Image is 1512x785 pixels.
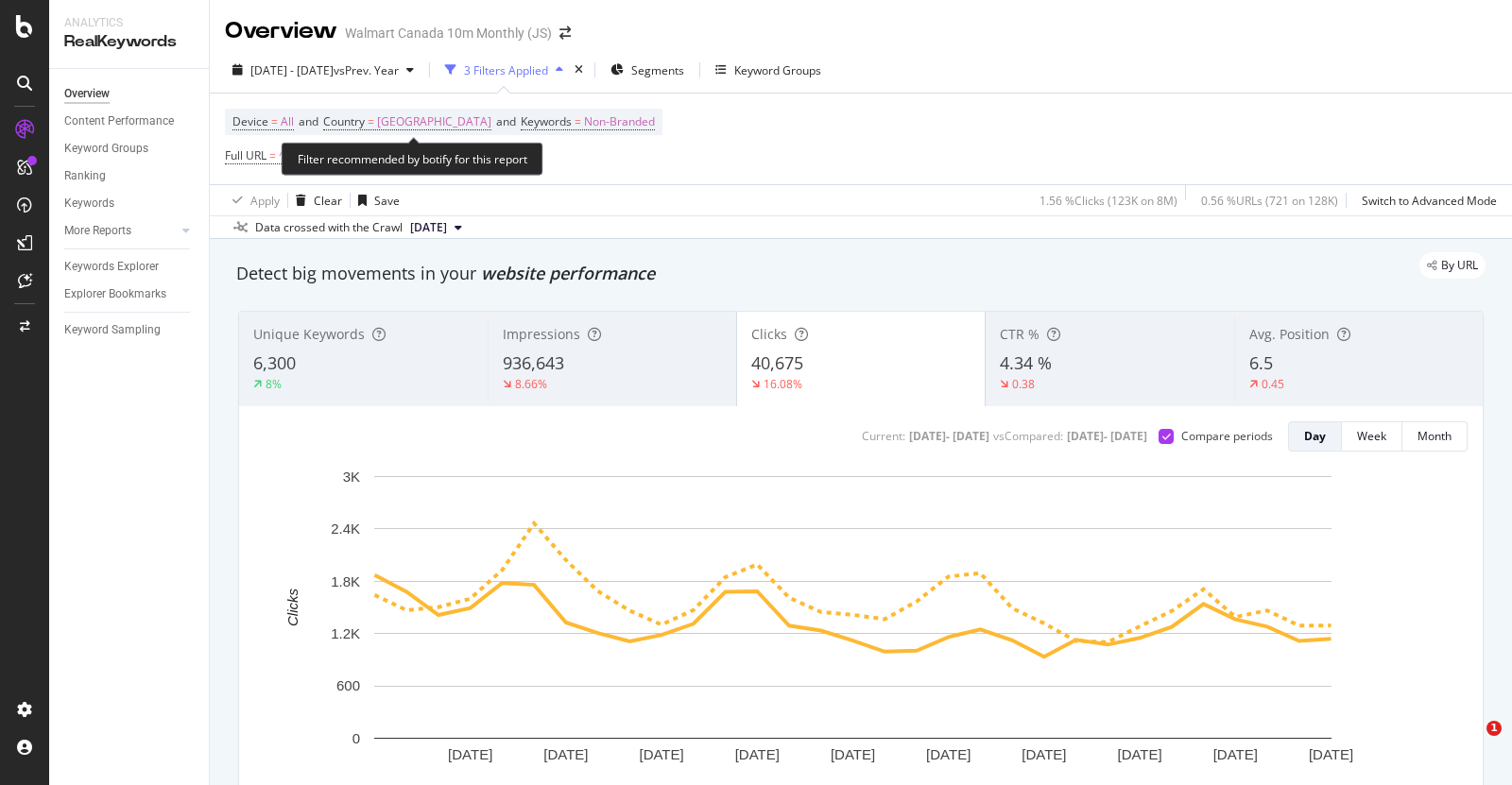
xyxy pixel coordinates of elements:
[926,746,971,762] text: [DATE]
[331,625,360,641] text: 1.2K
[345,24,552,43] div: Walmart Canada 10m Monthly (JS)
[559,26,571,40] div: arrow-right-arrow-left
[1441,260,1478,271] span: By URL
[64,139,148,159] div: Keyword Groups
[631,62,684,78] span: Segments
[1067,428,1147,444] div: [DATE] - [DATE]
[1000,351,1052,374] span: 4.34 %
[64,111,196,131] a: Content Performance
[1357,428,1386,444] div: Week
[368,113,374,129] span: =
[1417,428,1452,444] div: Month
[1249,325,1330,343] span: Avg. Position
[1213,746,1258,762] text: [DATE]
[64,15,194,31] div: Analytics
[284,588,301,625] text: Clicks
[1249,351,1273,374] span: 6.5
[288,185,342,215] button: Clear
[1201,193,1338,209] div: 0.56 % URLs ( 721 on 128K )
[64,139,196,159] a: Keyword Groups
[225,15,337,47] div: Overview
[1362,193,1497,209] div: Switch to Advanced Mode
[232,113,268,129] span: Device
[403,216,470,239] button: [DATE]
[64,31,194,53] div: RealKeywords
[279,143,391,169] span: ^.*/outdoor-living/.*$
[751,351,803,374] span: 40,675
[64,194,196,213] a: Keywords
[269,147,276,163] span: =
[64,257,159,277] div: Keywords Explorer
[575,113,581,129] span: =
[1288,421,1342,452] button: Day
[1181,428,1273,444] div: Compare periods
[438,55,571,85] button: 3 Filters Applied
[250,193,280,209] div: Apply
[909,428,989,444] div: [DATE] - [DATE]
[255,219,403,236] div: Data crossed with the Crawl
[299,113,318,129] span: and
[1309,746,1353,762] text: [DATE]
[584,109,655,135] span: Non-Branded
[282,143,543,176] div: Filter recommended by botify for this report
[1419,252,1486,279] div: legacy label
[708,55,829,85] button: Keyword Groups
[281,109,294,135] span: All
[64,221,177,241] a: More Reports
[515,376,547,392] div: 8.66%
[1262,376,1284,392] div: 0.45
[225,55,421,85] button: [DATE] - [DATE]vsPrev. Year
[64,194,114,213] div: Keywords
[1402,421,1468,452] button: Month
[1012,376,1035,392] div: 0.38
[1304,428,1326,444] div: Day
[64,320,196,340] a: Keyword Sampling
[331,573,360,589] text: 1.8K
[331,520,360,537] text: 2.4K
[735,746,780,762] text: [DATE]
[993,428,1063,444] div: vs Compared :
[64,284,196,304] a: Explorer Bookmarks
[64,166,106,186] div: Ranking
[64,320,161,340] div: Keyword Sampling
[377,109,491,135] span: [GEOGRAPHIC_DATA]
[503,351,564,374] span: 936,643
[503,325,580,343] span: Impressions
[1000,325,1039,343] span: CTR %
[464,62,548,78] div: 3 Filters Applied
[225,147,266,163] span: Full URL
[64,166,196,186] a: Ranking
[734,62,821,78] div: Keyword Groups
[1342,421,1402,452] button: Week
[323,113,365,129] span: Country
[343,469,360,485] text: 3K
[266,376,282,392] div: 8%
[334,62,399,78] span: vs Prev. Year
[271,113,278,129] span: =
[751,325,787,343] span: Clicks
[352,730,360,746] text: 0
[64,84,196,104] a: Overview
[64,84,110,104] div: Overview
[521,113,572,129] span: Keywords
[448,746,492,762] text: [DATE]
[1448,721,1493,766] iframe: Intercom live chat
[64,221,131,241] div: More Reports
[496,113,516,129] span: and
[1022,746,1066,762] text: [DATE]
[1354,185,1497,215] button: Switch to Advanced Mode
[410,219,447,236] span: 2025 Jul. 25th
[225,185,280,215] button: Apply
[1486,721,1502,736] span: 1
[351,185,400,215] button: Save
[250,62,334,78] span: [DATE] - [DATE]
[831,746,875,762] text: [DATE]
[1117,746,1161,762] text: [DATE]
[64,284,166,304] div: Explorer Bookmarks
[64,257,196,277] a: Keywords Explorer
[64,111,174,131] div: Content Performance
[764,376,802,392] div: 16.08%
[571,60,587,79] div: times
[862,428,905,444] div: Current:
[374,193,400,209] div: Save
